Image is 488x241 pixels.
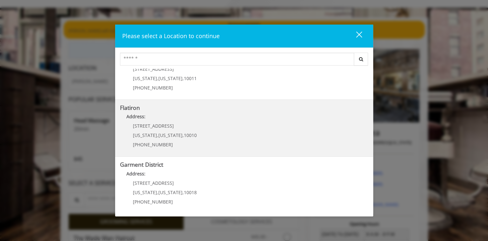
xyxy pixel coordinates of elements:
[126,171,145,177] b: Address:
[183,132,184,138] span: ,
[120,53,368,69] div: Center Select
[120,104,140,111] b: Flatiron
[133,199,173,205] span: [PHONE_NUMBER]
[158,75,183,81] span: [US_STATE]
[133,132,157,138] span: [US_STATE]
[126,113,145,120] b: Address:
[184,132,197,138] span: 10010
[120,161,163,168] b: Garment District
[184,75,197,81] span: 10011
[183,189,184,195] span: ,
[184,189,197,195] span: 10018
[133,66,174,72] span: [STREET_ADDRESS]
[133,180,174,186] span: [STREET_ADDRESS]
[133,75,157,81] span: [US_STATE]
[122,32,220,40] span: Please select a Location to continue
[158,189,183,195] span: [US_STATE]
[120,53,354,66] input: Search Center
[133,189,157,195] span: [US_STATE]
[349,31,362,41] div: close dialog
[133,85,173,91] span: [PHONE_NUMBER]
[183,75,184,81] span: ,
[158,132,183,138] span: [US_STATE]
[357,57,365,61] i: Search button
[157,75,158,81] span: ,
[133,123,174,129] span: [STREET_ADDRESS]
[133,141,173,148] span: [PHONE_NUMBER]
[157,132,158,138] span: ,
[157,189,158,195] span: ,
[344,29,366,43] button: close dialog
